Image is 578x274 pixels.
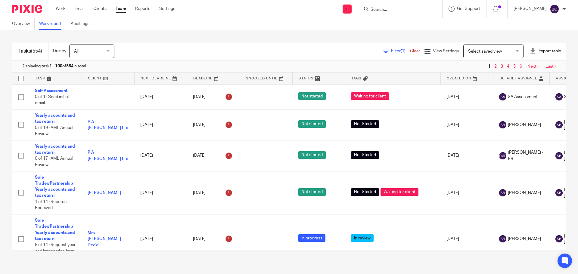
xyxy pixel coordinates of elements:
p: Due by [53,48,66,54]
span: [PERSON_NAME] - PB [508,149,543,162]
td: [DATE] [134,140,187,171]
td: [DATE] [440,214,493,263]
div: [DATE] [193,234,234,244]
span: All [74,49,79,54]
img: svg%3E [499,152,506,159]
span: 0 of 19 · AML Annual Review [35,126,73,136]
span: Not started [298,120,326,128]
a: 5 [513,64,516,69]
span: Filter [391,49,410,53]
img: svg%3E [555,235,563,242]
a: Reports [135,6,150,12]
a: Yearly accounts and tax return [35,113,75,124]
img: svg%3E [499,235,506,242]
a: Audit logs [71,18,94,30]
p: [PERSON_NAME] [514,6,547,12]
span: SA Assessment [508,94,538,100]
span: Select saved view [468,49,502,54]
div: Export table [530,48,561,54]
span: Get Support [457,7,480,11]
a: Overview [12,18,35,30]
img: svg%3E [555,93,563,100]
h1: Tasks [18,48,42,54]
img: svg%3E [555,121,563,128]
a: Clients [93,6,107,12]
nav: pager [486,64,557,69]
td: [DATE] [134,109,187,140]
td: [DATE] [440,171,493,214]
span: View Settings [433,49,459,53]
span: Not started [298,151,326,159]
span: 8 of 14 · Request year end information from client [35,243,76,259]
div: [DATE] [193,92,234,102]
a: Sole Trader/Partnership Yearly accounts and tax return [35,175,75,198]
span: 1 of 14 · Records Received [35,200,67,210]
img: svg%3E [499,189,506,196]
a: Work report [39,18,66,30]
img: svg%3E [499,121,506,128]
span: In progress [298,234,325,242]
a: Mrs [PERSON_NAME] Dec'd [88,231,121,247]
a: 6 [520,64,522,69]
span: In review [351,234,374,242]
span: Displaying task of in total [21,63,86,69]
a: [PERSON_NAME] [88,191,121,195]
img: Pixie [12,5,42,13]
a: 4 [507,64,509,69]
span: (554) [31,49,42,54]
span: Not Started [351,188,379,196]
span: (1) [401,49,406,53]
a: Self Assessment [35,89,67,93]
td: [DATE] [440,140,493,171]
span: 0 of 17 · AML Annual Review [35,157,73,167]
a: Clear [410,49,420,53]
div: [DATE] [193,120,234,130]
a: 3 [501,64,503,69]
td: [DATE] [134,171,187,214]
a: Team [116,6,126,12]
b: 554 [66,64,73,68]
a: Yearly accounts and tax return [35,144,75,155]
span: [PERSON_NAME] [508,236,541,242]
span: 1 [486,63,492,70]
span: Waiting for client [351,92,389,100]
a: 2 [494,64,497,69]
span: Not started [298,188,326,196]
a: Next › [527,64,539,69]
a: Work [56,6,65,12]
a: P A [PERSON_NAME] Ltd [88,120,128,130]
td: [DATE] [134,85,187,109]
td: [DATE] [440,109,493,140]
b: 1 - 100 [49,64,62,68]
span: [PERSON_NAME] [508,122,541,128]
span: Waiting for client [381,188,418,196]
a: Sole Trader/Partnership Yearly accounts and tax return [35,218,75,241]
span: 0 of 1 · Send initial email [35,95,69,105]
input: Search [370,7,424,13]
img: svg%3E [550,4,559,14]
a: Email [74,6,84,12]
td: [DATE] [134,214,187,263]
img: svg%3E [555,189,563,196]
span: [PERSON_NAME] [508,190,541,196]
td: [DATE] [440,85,493,109]
span: Not started [298,92,326,100]
a: Settings [159,6,175,12]
img: svg%3E [555,152,563,159]
a: P A [PERSON_NAME] Ltd [88,150,128,161]
a: Last » [545,64,557,69]
span: Tags [351,77,362,80]
div: [DATE] [193,188,234,198]
img: svg%3E [499,93,506,100]
div: [DATE] [193,151,234,161]
span: Not Started [351,151,379,159]
span: Not Started [351,120,379,128]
